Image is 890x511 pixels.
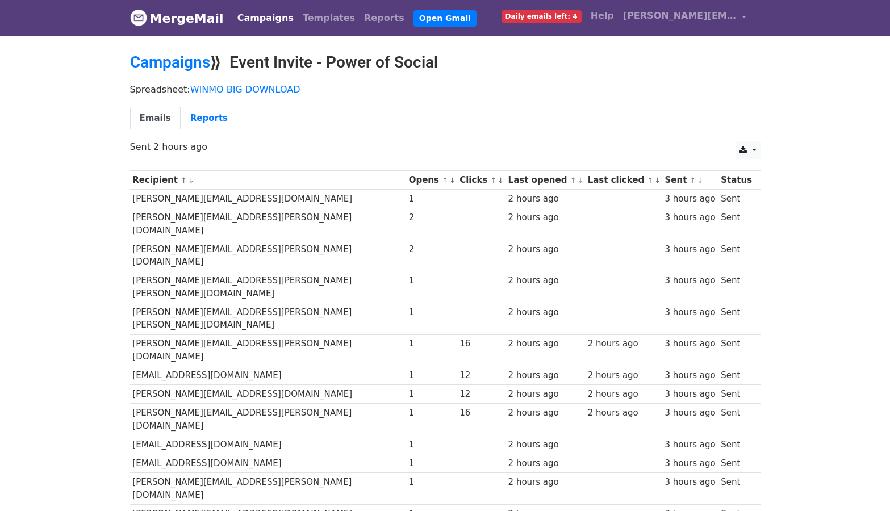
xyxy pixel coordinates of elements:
div: 2 hours ago [508,274,582,287]
th: Last opened [505,171,585,190]
div: 12 [459,388,503,401]
img: MergeMail logo [130,9,147,26]
td: [PERSON_NAME][EMAIL_ADDRESS][DOMAIN_NAME] [130,190,406,208]
p: Sent 2 hours ago [130,141,761,153]
div: 2 hours ago [508,243,582,256]
h2: ⟫ Event Invite - Power of Social [130,53,761,72]
div: 1 [409,438,454,451]
a: Campaigns [130,53,210,72]
div: 3 hours ago [665,457,715,470]
div: 2 hours ago [508,438,582,451]
a: ↓ [654,176,661,185]
td: [PERSON_NAME][EMAIL_ADDRESS][PERSON_NAME][PERSON_NAME][DOMAIN_NAME] [130,271,406,303]
div: 1 [409,192,454,206]
th: Last clicked [585,171,662,190]
a: Open Gmail [413,10,477,27]
div: 1 [409,274,454,287]
td: Sent [718,404,754,435]
td: Sent [718,473,754,505]
a: ↓ [188,176,194,185]
div: 16 [459,337,503,350]
a: ↑ [690,176,696,185]
a: Campaigns [233,7,298,30]
td: Sent [718,435,754,454]
td: Sent [718,454,754,473]
div: 2 hours ago [508,476,582,489]
div: 2 hours ago [508,211,582,224]
a: ↑ [647,176,653,185]
div: 2 hours ago [508,369,582,382]
div: 3 hours ago [665,243,715,256]
div: 1 [409,457,454,470]
td: Sent [718,385,754,404]
a: ↓ [697,176,703,185]
div: 2 hours ago [508,306,582,319]
div: 1 [409,306,454,319]
div: 12 [459,369,503,382]
div: 2 [409,243,454,256]
div: 3 hours ago [665,274,715,287]
span: Daily emails left: 4 [502,10,582,23]
div: 3 hours ago [665,476,715,489]
td: [PERSON_NAME][EMAIL_ADDRESS][PERSON_NAME][DOMAIN_NAME] [130,334,406,366]
a: Reports [181,107,237,130]
span: [PERSON_NAME][EMAIL_ADDRESS][DOMAIN_NAME] [623,9,737,23]
td: [PERSON_NAME][EMAIL_ADDRESS][DOMAIN_NAME] [130,385,406,404]
a: ↑ [181,176,187,185]
td: [EMAIL_ADDRESS][DOMAIN_NAME] [130,454,406,473]
td: [EMAIL_ADDRESS][DOMAIN_NAME] [130,435,406,454]
div: 2 hours ago [508,407,582,420]
div: 1 [409,388,454,401]
a: [PERSON_NAME][EMAIL_ADDRESS][DOMAIN_NAME] [619,5,751,31]
div: 2 hours ago [588,369,659,382]
div: 2 hours ago [508,192,582,206]
td: [PERSON_NAME][EMAIL_ADDRESS][PERSON_NAME][DOMAIN_NAME] [130,240,406,271]
a: ↑ [570,176,576,185]
td: Sent [718,271,754,303]
div: 16 [459,407,503,420]
th: Status [718,171,754,190]
div: 1 [409,337,454,350]
div: 3 hours ago [665,306,715,319]
a: MergeMail [130,6,224,30]
a: Templates [298,7,360,30]
div: 1 [409,407,454,420]
div: 3 hours ago [665,337,715,350]
td: Sent [718,366,754,385]
a: Reports [360,7,409,30]
td: Sent [718,303,754,335]
p: Spreadsheet: [130,83,761,95]
div: 2 hours ago [588,337,659,350]
th: Sent [662,171,718,190]
div: 2 hours ago [508,388,582,401]
td: [PERSON_NAME][EMAIL_ADDRESS][PERSON_NAME][DOMAIN_NAME] [130,404,406,435]
td: Sent [718,208,754,240]
div: 1 [409,369,454,382]
div: 1 [409,476,454,489]
div: 3 hours ago [665,438,715,451]
div: 2 hours ago [588,388,659,401]
td: Sent [718,190,754,208]
td: Sent [718,334,754,366]
a: Help [586,5,619,27]
a: ↑ [491,176,497,185]
a: ↓ [498,176,504,185]
div: 3 hours ago [665,192,715,206]
td: [PERSON_NAME][EMAIL_ADDRESS][PERSON_NAME][PERSON_NAME][DOMAIN_NAME] [130,303,406,335]
a: WINMO BIG DOWNLOAD [190,84,300,95]
th: Recipient [130,171,406,190]
div: 2 hours ago [588,407,659,420]
div: 3 hours ago [665,211,715,224]
a: Daily emails left: 4 [497,5,586,27]
div: 2 [409,211,454,224]
td: [EMAIL_ADDRESS][DOMAIN_NAME] [130,366,406,385]
td: [PERSON_NAME][EMAIL_ADDRESS][PERSON_NAME][DOMAIN_NAME] [130,208,406,240]
div: 3 hours ago [665,407,715,420]
a: Emails [130,107,181,130]
div: 2 hours ago [508,337,582,350]
th: Opens [406,171,457,190]
td: [PERSON_NAME][EMAIL_ADDRESS][PERSON_NAME][DOMAIN_NAME] [130,473,406,505]
a: ↑ [442,176,448,185]
div: 2 hours ago [508,457,582,470]
div: 3 hours ago [665,388,715,401]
